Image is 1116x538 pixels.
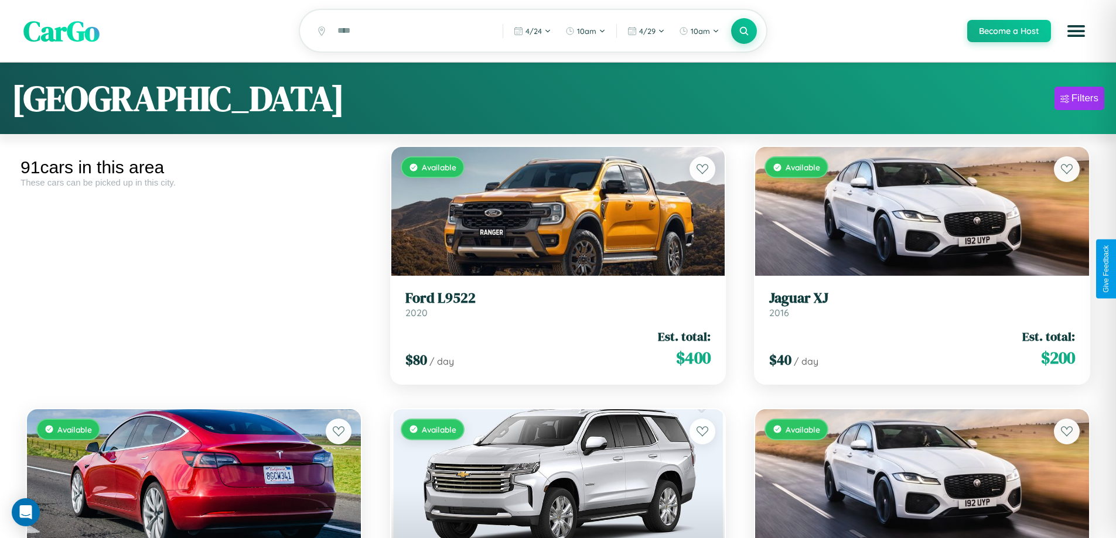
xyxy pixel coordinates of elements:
span: $ 400 [676,346,711,369]
div: Give Feedback [1102,245,1110,293]
span: $ 200 [1041,346,1075,369]
span: $ 40 [769,350,791,369]
span: / day [794,355,818,367]
span: Available [786,424,820,434]
div: Filters [1071,92,1098,104]
h1: [GEOGRAPHIC_DATA] [12,74,344,122]
h3: Ford L9522 [405,290,711,307]
button: 4/24 [508,22,557,40]
span: Available [57,424,92,434]
div: 91 cars in this area [21,157,367,177]
a: Jaguar XJ2016 [769,290,1075,318]
span: Est. total: [658,328,711,345]
span: 4 / 29 [639,26,656,36]
div: These cars can be picked up in this city. [21,177,367,187]
button: 10am [673,22,725,40]
button: Filters [1054,87,1104,110]
span: 2020 [405,307,428,318]
span: 4 / 24 [525,26,542,36]
span: 10am [691,26,710,36]
span: $ 80 [405,350,427,369]
button: 4/29 [622,22,671,40]
span: Available [786,162,820,172]
a: Ford L95222020 [405,290,711,318]
span: / day [429,355,454,367]
span: Available [422,424,456,434]
div: Open Intercom Messenger [12,498,40,526]
span: 2016 [769,307,789,318]
button: Become a Host [967,20,1051,42]
button: 10am [559,22,612,40]
span: Est. total: [1022,328,1075,345]
button: Open menu [1060,15,1093,47]
span: 10am [577,26,596,36]
span: Available [422,162,456,172]
span: CarGo [23,12,100,50]
h3: Jaguar XJ [769,290,1075,307]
